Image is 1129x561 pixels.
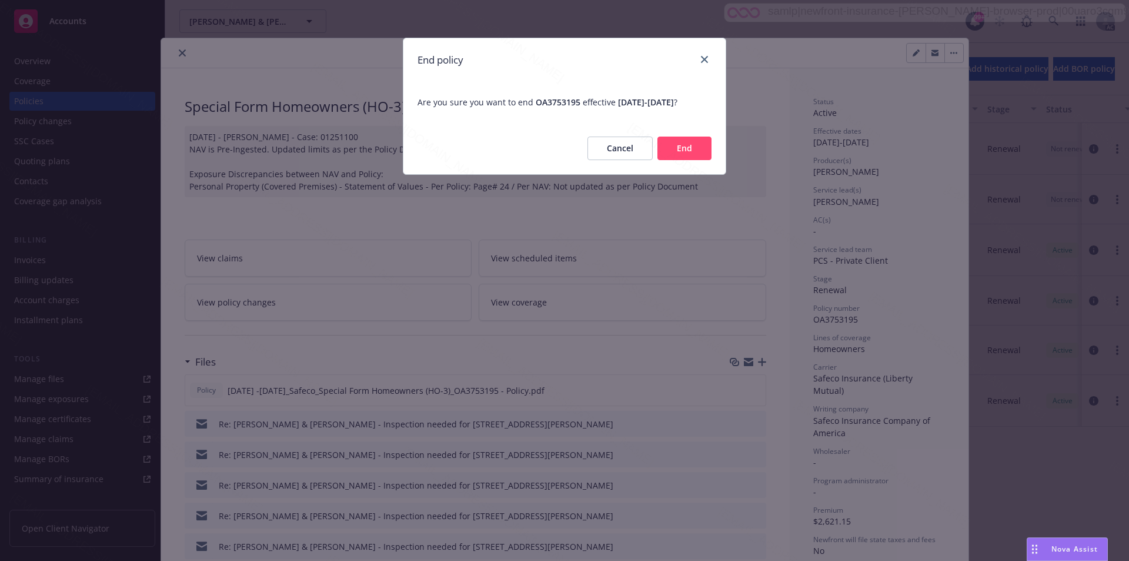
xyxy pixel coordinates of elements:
[618,97,674,108] span: [DATE] - [DATE]
[417,52,463,68] h1: End policy
[403,82,726,122] span: Are you sure you want to end effective ?
[657,137,712,160] button: End
[587,137,653,160] button: Cancel
[536,97,580,108] span: OA3753195
[1027,537,1108,561] button: Nova Assist
[697,52,712,67] a: close
[1051,544,1098,554] span: Nova Assist
[1027,538,1042,560] div: Drag to move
